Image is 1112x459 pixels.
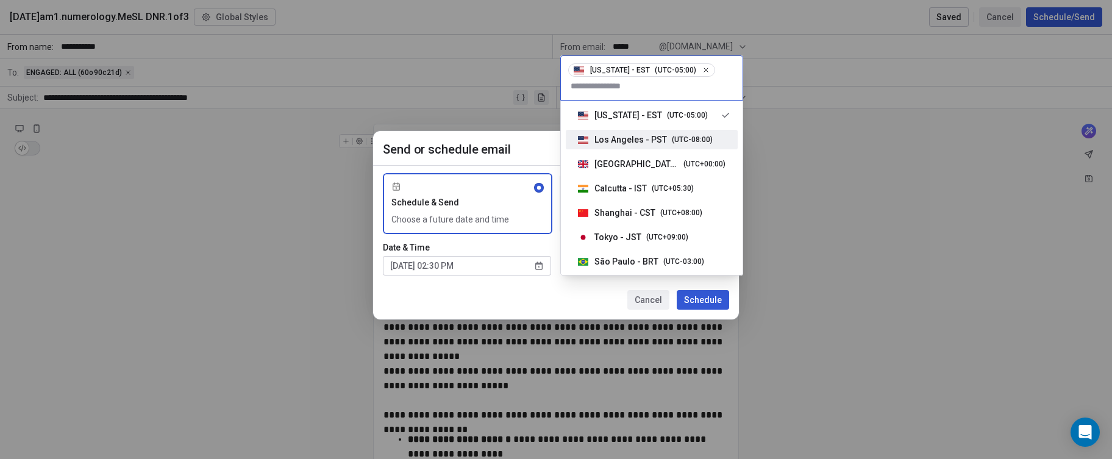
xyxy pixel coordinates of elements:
[672,134,713,145] span: ( UTC-08:00 )
[660,207,702,218] span: ( UTC+08:00 )
[590,65,650,75] span: [US_STATE] - EST
[667,110,708,121] span: ( UTC-05:00 )
[594,207,655,219] span: Shanghai - CST
[663,256,704,267] span: ( UTC-03:00 )
[594,158,679,170] span: [GEOGRAPHIC_DATA] - GMT
[655,65,696,76] span: ( UTC-05:00 )
[594,133,667,146] span: Los Angeles - PST
[594,255,658,268] span: São Paulo - BRT
[646,232,688,243] span: ( UTC+09:00 )
[683,158,725,169] span: ( UTC+00:00 )
[594,182,647,194] span: Calcutta - IST
[594,109,662,121] span: [US_STATE] - EST
[652,183,694,194] span: ( UTC+05:30 )
[594,231,641,243] span: Tokyo - JST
